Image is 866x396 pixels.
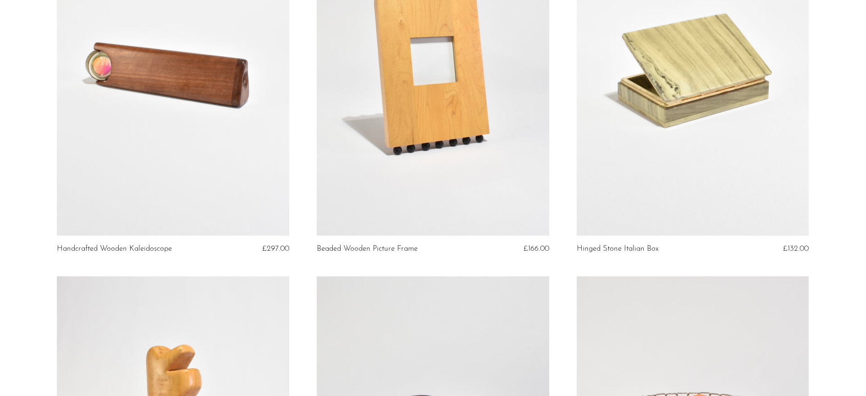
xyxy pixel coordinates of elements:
span: £297.00 [262,245,289,253]
a: Beaded Wooden Picture Frame [317,245,418,253]
a: Hinged Stone Italian Box [577,245,659,253]
span: £132.00 [783,245,809,253]
a: Handcrafted Wooden Kaleidoscope [57,245,172,253]
span: £166.00 [524,245,549,253]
